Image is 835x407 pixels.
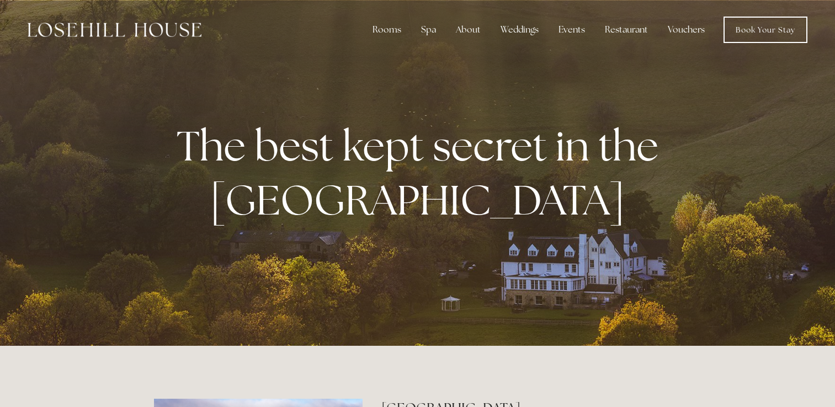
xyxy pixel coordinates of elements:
div: Restaurant [596,19,657,41]
strong: The best kept secret in the [GEOGRAPHIC_DATA] [177,119,667,227]
a: Book Your Stay [724,17,807,43]
div: Spa [412,19,445,41]
div: Rooms [364,19,410,41]
div: Weddings [492,19,547,41]
a: Vouchers [659,19,714,41]
img: Losehill House [28,23,201,37]
div: About [447,19,490,41]
div: Events [550,19,594,41]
